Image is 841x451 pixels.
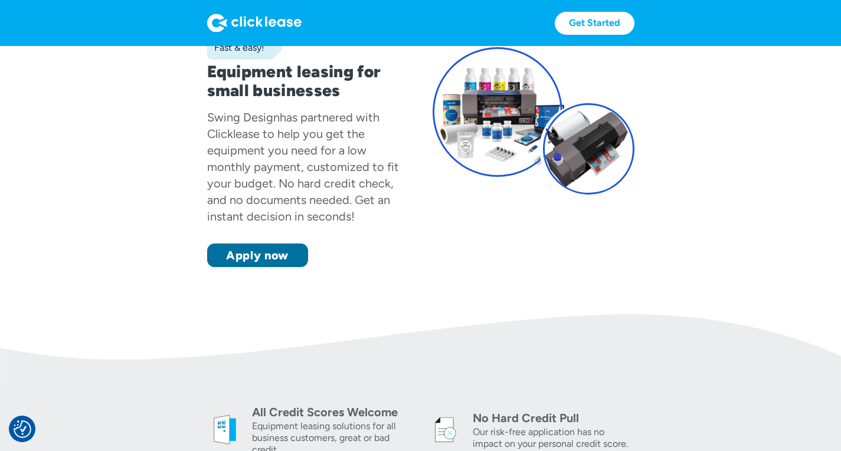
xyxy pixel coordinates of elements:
[252,404,414,420] div: All Credit Scores Welcome
[207,42,264,54] div: Fast & easy!
[14,420,31,438] img: Revisit consent button
[207,62,409,100] h1: Equipment leasing for small businesses
[207,412,243,447] img: welcome icon
[207,14,302,32] img: Logo
[14,420,31,438] button: Consent Preferences
[207,243,308,267] a: Apply now
[473,410,634,426] div: No Hard Credit Pull
[428,412,463,447] img: credit icon
[207,110,399,223] div: has partnered with Clicklease to help you get the equipment you need for a low monthly payment, c...
[473,426,634,450] div: Our risk-free application has no impact on your personal credit score.
[207,110,280,124] div: Swing Design
[555,12,634,35] a: Get Started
